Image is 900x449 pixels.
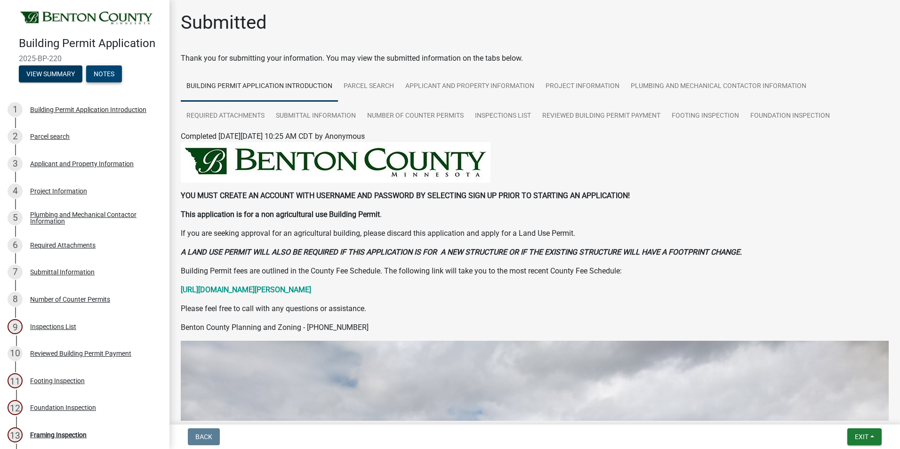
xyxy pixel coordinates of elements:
[30,133,70,140] div: Parcel search
[30,269,95,275] div: Submittal Information
[19,54,151,63] span: 2025-BP-220
[8,373,23,388] div: 11
[30,323,76,330] div: Inspections List
[30,188,87,194] div: Project Information
[625,72,812,102] a: Plumbing and Mechanical Contactor Information
[8,319,23,334] div: 9
[8,427,23,442] div: 13
[181,265,889,277] p: Building Permit fees are outlined in the County Fee Schedule. The following link will take you to...
[181,303,889,314] p: Please feel free to call with any questions or assistance.
[181,53,889,64] div: Thank you for submitting your information. You may view the submitted information on the tabs below.
[30,432,87,438] div: Framing Inspection
[30,211,154,224] div: Plumbing and Mechanical Contactor Information
[8,129,23,144] div: 2
[469,101,537,131] a: Inspections List
[847,428,882,445] button: Exit
[181,209,889,220] p: .
[30,160,134,167] div: Applicant and Property Information
[19,65,82,82] button: View Summary
[362,101,469,131] a: Number of Counter Permits
[270,101,362,131] a: Submittal Information
[181,142,490,183] img: BENTON_HEADER_184150ff-1924-48f9-adeb-d4c31246c7fa.jpeg
[86,71,122,78] wm-modal-confirm: Notes
[745,101,836,131] a: Foundation Inspection
[400,72,540,102] a: Applicant and Property Information
[8,156,23,171] div: 3
[181,11,267,34] h1: Submitted
[181,248,742,257] strong: A LAND USE PERMIT WILL ALSO BE REQUIRED IF THIS APPLICATION IS FOR A NEW STRUCTURE OR IF THE EXIS...
[181,322,889,333] p: Benton County Planning and Zoning - [PHONE_NUMBER]
[181,228,889,239] p: If you are seeking approval for an agricultural building, please discard this application and app...
[19,10,154,27] img: Benton County, Minnesota
[181,210,380,219] strong: This application is for a non agricultural use Building Permit
[855,433,868,441] span: Exit
[181,285,311,294] a: [URL][DOMAIN_NAME][PERSON_NAME]
[338,72,400,102] a: Parcel search
[30,350,131,357] div: Reviewed Building Permit Payment
[181,191,630,200] strong: YOU MUST CREATE AN ACCOUNT WITH USERNAME AND PASSWORD BY SELECTING SIGN UP PRIOR TO STARTING AN A...
[30,106,146,113] div: Building Permit Application Introduction
[181,132,365,141] span: Completed [DATE][DATE] 10:25 AM CDT by Anonymous
[19,37,162,50] h4: Building Permit Application
[181,101,270,131] a: Required Attachments
[86,65,122,82] button: Notes
[8,238,23,253] div: 6
[8,102,23,117] div: 1
[8,292,23,307] div: 8
[188,428,220,445] button: Back
[30,296,110,303] div: Number of Counter Permits
[30,377,85,384] div: Footing Inspection
[8,184,23,199] div: 4
[537,101,666,131] a: Reviewed Building Permit Payment
[666,101,745,131] a: Footing Inspection
[30,242,96,249] div: Required Attachments
[195,433,212,441] span: Back
[19,71,82,78] wm-modal-confirm: Summary
[181,72,338,102] a: Building Permit Application Introduction
[540,72,625,102] a: Project Information
[30,404,96,411] div: Foundation Inspection
[8,210,23,225] div: 5
[8,265,23,280] div: 7
[8,346,23,361] div: 10
[8,400,23,415] div: 12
